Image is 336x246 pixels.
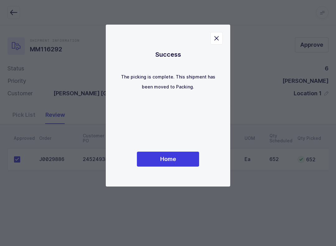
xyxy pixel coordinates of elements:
button: Close [210,32,223,45]
button: Home [137,152,199,167]
span: Home [160,155,176,163]
h1: Success [118,50,218,59]
p: The picking is complete. This shipment has been moved to Packing. [118,72,218,92]
div: dialog [106,25,230,187]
